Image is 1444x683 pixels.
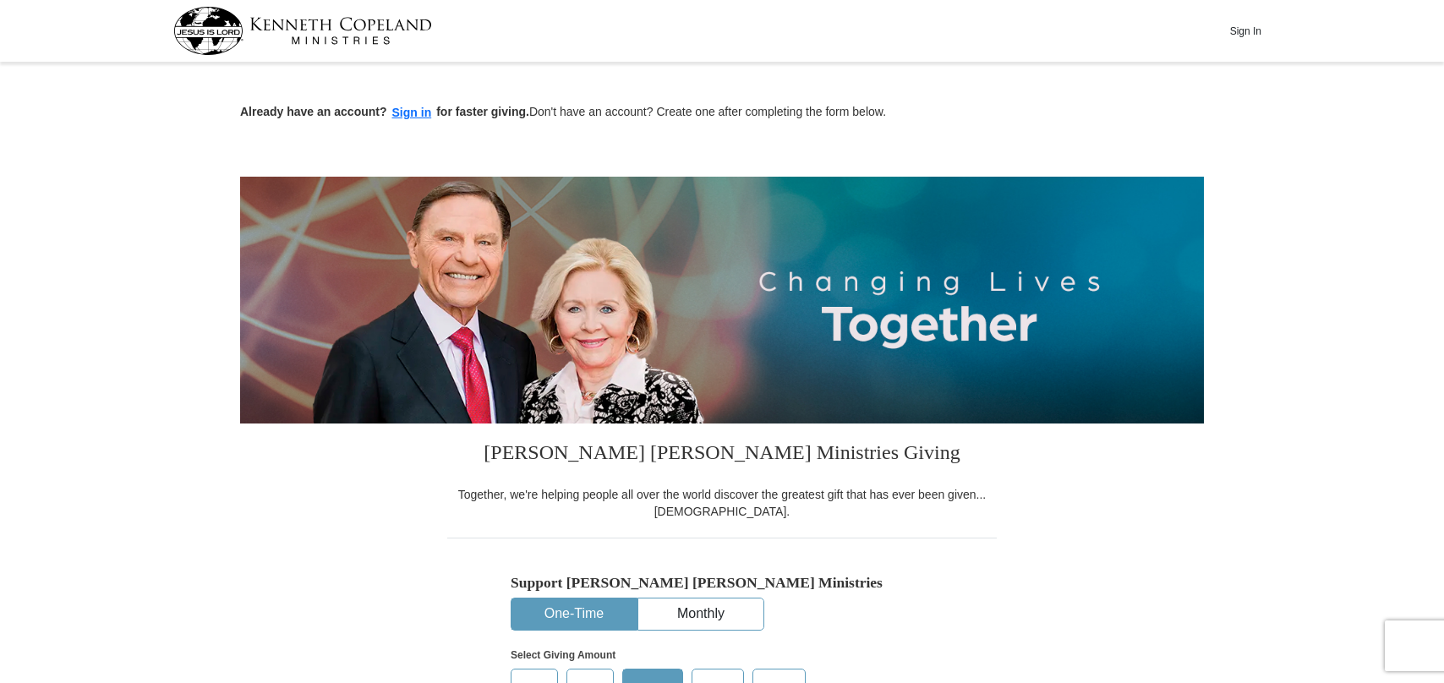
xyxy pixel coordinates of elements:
button: Monthly [638,598,763,630]
div: Together, we're helping people all over the world discover the greatest gift that has ever been g... [447,486,997,520]
button: Sign in [387,103,437,123]
button: Sign In [1220,18,1271,44]
strong: Already have an account? for faster giving. [240,105,529,118]
strong: Select Giving Amount [511,649,615,661]
button: One-Time [511,598,637,630]
h3: [PERSON_NAME] [PERSON_NAME] Ministries Giving [447,423,997,486]
h5: Support [PERSON_NAME] [PERSON_NAME] Ministries [511,574,933,592]
p: Don't have an account? Create one after completing the form below. [240,103,1204,123]
img: kcm-header-logo.svg [173,7,432,55]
